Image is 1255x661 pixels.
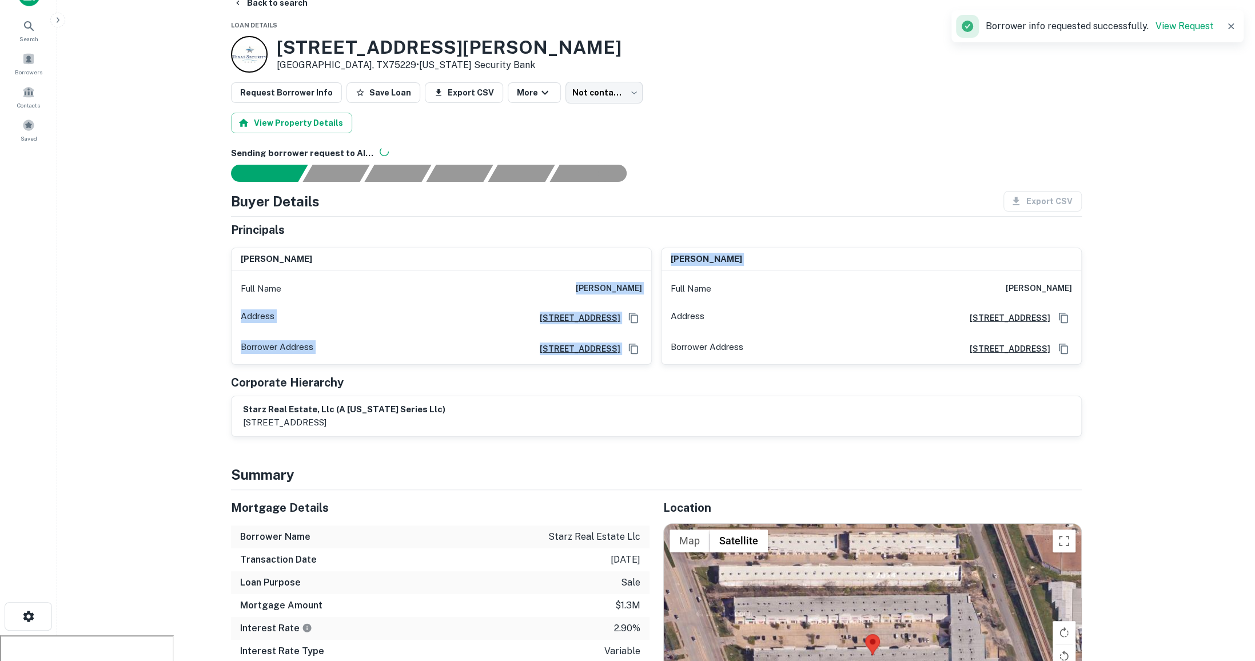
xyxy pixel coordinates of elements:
h6: Mortgage Amount [240,599,322,612]
button: View Property Details [231,113,352,133]
span: Search [19,34,38,43]
h6: Interest Rate [240,622,312,635]
h6: Sending borrower request to AI... [231,147,1082,160]
p: Address [241,309,274,326]
h3: [STREET_ADDRESS][PERSON_NAME] [277,37,621,58]
div: AI fulfillment process complete. [550,165,640,182]
p: Address [671,309,704,326]
h4: Summary [231,464,1082,485]
a: [STREET_ADDRESS] [531,343,620,355]
p: Borrower Address [241,340,313,357]
p: [STREET_ADDRESS] [243,416,445,429]
button: Copy Address [1055,309,1072,326]
a: Saved [3,114,54,145]
h6: [PERSON_NAME] [1006,282,1072,296]
h4: Buyer Details [231,191,320,212]
span: Loan Details [231,22,277,29]
h5: Mortgage Details [231,499,650,516]
a: View Request [1156,21,1214,31]
h6: Transaction Date [240,553,317,567]
button: Save Loan [346,82,420,103]
h5: Corporate Hierarchy [231,374,344,391]
h6: Interest Rate Type [240,644,324,658]
h5: Location [663,499,1082,516]
div: Not contacted [565,82,643,103]
p: Borrower Address [671,340,743,357]
h6: [PERSON_NAME] [241,253,312,266]
button: Show street map [670,529,710,552]
h5: Principals [231,221,285,238]
a: Borrowers [3,48,54,79]
div: Principals found, AI now looking for contact information... [426,165,493,182]
p: 2.90% [614,622,640,635]
h6: [PERSON_NAME] [671,253,742,266]
p: Full Name [671,282,711,296]
span: Borrowers [15,67,42,77]
p: Borrower info requested successfully. [986,19,1214,33]
a: [STREET_ADDRESS] [531,312,620,324]
button: Copy Address [625,340,642,357]
button: Copy Address [625,309,642,326]
button: Request Borrower Info [231,82,342,103]
button: More [508,82,561,103]
a: [US_STATE] Security Bank [419,59,535,70]
iframe: Chat Widget [1198,570,1255,624]
a: Contacts [3,81,54,112]
h6: Borrower Name [240,530,310,544]
div: Documents found, AI parsing details... [364,165,431,182]
div: Your request is received and processing... [302,165,369,182]
h6: Loan Purpose [240,576,301,590]
a: [STREET_ADDRESS] [961,312,1050,324]
a: Search [3,15,54,46]
a: [STREET_ADDRESS] [961,343,1050,355]
p: [GEOGRAPHIC_DATA], TX75229 • [277,58,621,72]
div: Principals found, still searching for contact information. This may take time... [488,165,555,182]
p: [DATE] [611,553,640,567]
div: Sending borrower request to AI... [217,165,303,182]
span: Contacts [17,101,40,110]
button: Rotate map clockwise [1053,621,1075,644]
p: Full Name [241,282,281,296]
p: $1.3m [615,599,640,612]
p: variable [604,644,640,658]
svg: The interest rates displayed on the website are for informational purposes only and may be report... [302,623,312,633]
button: Export CSV [425,82,503,103]
p: sale [621,576,640,590]
span: Saved [21,134,37,143]
button: Show satellite imagery [710,529,768,552]
h6: [PERSON_NAME] [576,282,642,296]
button: Copy Address [1055,340,1072,357]
p: starz real estate llc [548,530,640,544]
h6: starz real estate, llc (a [US_STATE] series llc) [243,403,445,416]
button: Toggle fullscreen view [1053,529,1075,552]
